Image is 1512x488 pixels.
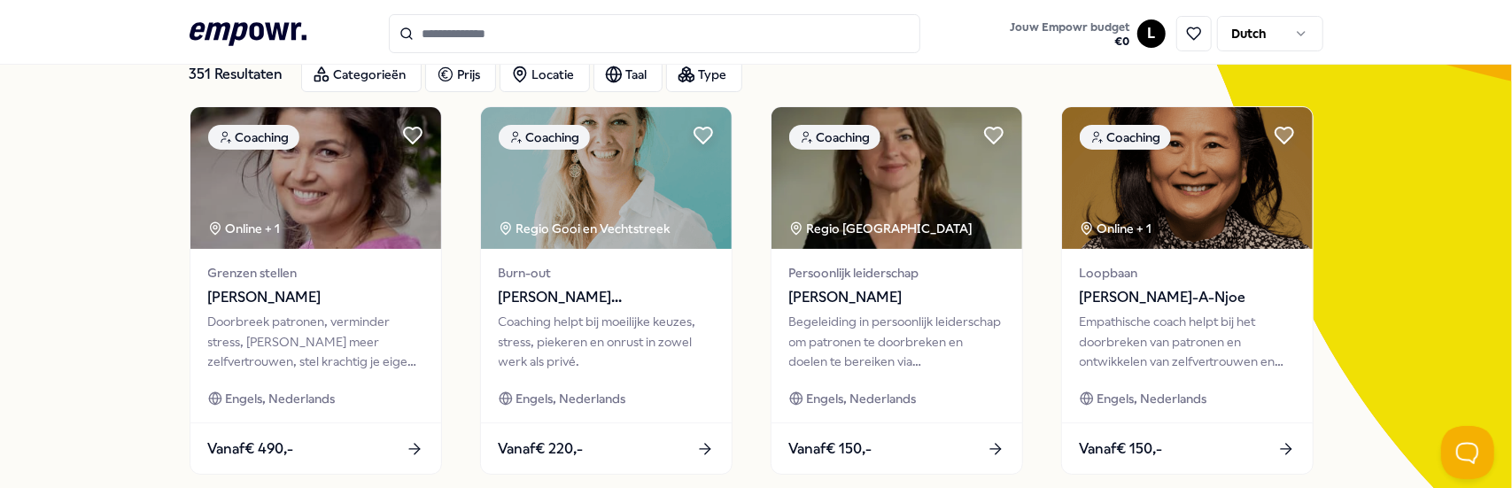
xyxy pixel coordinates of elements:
div: 351 Resultaten [190,57,287,92]
a: package imageCoachingRegio [GEOGRAPHIC_DATA] Persoonlijk leiderschap[PERSON_NAME]Begeleiding in p... [771,106,1023,475]
span: Vanaf € 490,- [208,438,294,461]
div: Coaching [208,125,299,150]
div: Regio Gooi en Vechtstreek [499,219,673,238]
button: Jouw Empowr budget€0 [1007,17,1134,52]
span: [PERSON_NAME]-A-Njoe [1080,286,1295,309]
a: package imageCoachingOnline + 1Grenzen stellen[PERSON_NAME]Doorbreek patronen, verminder stress, ... [190,106,442,475]
div: Coaching [1080,125,1171,150]
span: [PERSON_NAME] [208,286,423,309]
button: L [1137,19,1166,48]
input: Search for products, categories or subcategories [389,14,920,53]
span: Grenzen stellen [208,263,423,283]
img: package image [190,107,441,249]
span: Vanaf € 150,- [1080,438,1163,461]
span: Engels, Nederlands [807,389,917,408]
div: Coaching [499,125,590,150]
span: Jouw Empowr budget [1011,20,1130,35]
span: Persoonlijk leiderschap [789,263,1004,283]
div: Begeleiding in persoonlijk leiderschap om patronen te doorbreken en doelen te bereiken via bewust... [789,312,1004,371]
span: [PERSON_NAME] [789,286,1004,309]
div: Online + 1 [208,219,281,238]
iframe: Help Scout Beacon - Open [1441,426,1494,479]
div: Regio [GEOGRAPHIC_DATA] [789,219,976,238]
span: [PERSON_NAME][GEOGRAPHIC_DATA] [499,286,714,309]
span: Engels, Nederlands [516,389,626,408]
div: Doorbreek patronen, verminder stress, [PERSON_NAME] meer zelfvertrouwen, stel krachtig je eigen g... [208,312,423,371]
div: Coaching helpt bij moeilijke keuzes, stress, piekeren en onrust in zowel werk als privé. [499,312,714,371]
img: package image [481,107,732,249]
button: Type [666,57,742,92]
img: package image [1062,107,1313,249]
a: Jouw Empowr budget€0 [1004,15,1137,52]
button: Categorieën [301,57,422,92]
span: Vanaf € 150,- [789,438,872,461]
span: Vanaf € 220,- [499,438,584,461]
span: Loopbaan [1080,263,1295,283]
a: package imageCoachingOnline + 1Loopbaan[PERSON_NAME]-A-NjoeEmpathische coach helpt bij het doorbr... [1061,106,1314,475]
div: Online + 1 [1080,219,1152,238]
a: package imageCoachingRegio Gooi en Vechtstreek Burn-out[PERSON_NAME][GEOGRAPHIC_DATA]Coaching hel... [480,106,733,475]
span: € 0 [1011,35,1130,49]
button: Taal [593,57,663,92]
span: Burn-out [499,263,714,283]
button: Locatie [500,57,590,92]
div: Empathische coach helpt bij het doorbreken van patronen en ontwikkelen van zelfvertrouwen en inne... [1080,312,1295,371]
button: Prijs [425,57,496,92]
span: Engels, Nederlands [226,389,336,408]
span: Engels, Nederlands [1097,389,1207,408]
img: package image [772,107,1022,249]
div: Coaching [789,125,880,150]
